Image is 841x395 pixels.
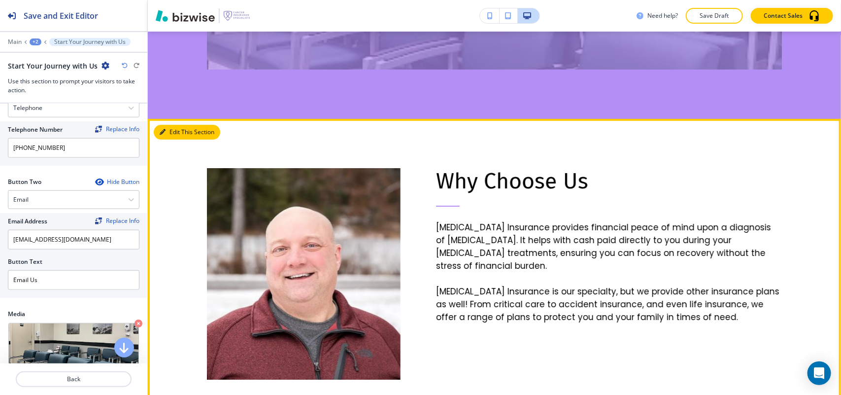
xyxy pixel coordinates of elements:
button: Hide Button [95,178,139,186]
button: Edit This Section [154,125,220,140]
button: +2 [30,38,41,45]
button: ReplaceReplace Info [95,217,139,224]
p: [MEDICAL_DATA] Insurance provides financial peace of mind upon a diagnosis of [MEDICAL_DATA]. It ... [436,221,782,272]
button: Start Your Journey with Us [49,38,131,46]
h2: Email Address [8,217,47,226]
img: 419df04f833a83d350747fe0a1e800db.webp [207,168,401,380]
h2: Button Text [8,257,42,266]
button: Save Draft [686,8,743,24]
input: Ex. mark_passi@us.aflac.com [8,230,139,250]
button: ReplaceReplace Info [95,126,139,133]
p: [MEDICAL_DATA] Insurance is our specialty, but we provide other insurance plans as well! From cri... [436,285,782,323]
div: Replace Info [95,217,139,224]
h2: Button Two [8,178,41,186]
button: Main [8,38,22,45]
img: Bizwise Logo [156,10,215,22]
button: Contact Sales [751,8,833,24]
button: Back [16,371,132,387]
p: Start Your Journey with Us [54,38,126,45]
h2: Save and Exit Editor [24,10,98,22]
img: Your Logo [224,11,250,21]
div: Replace Info [95,126,139,133]
img: Replace [95,217,102,224]
img: Replace [95,126,102,133]
span: Find and replace this information across Bizwise [95,126,139,134]
h4: Email [13,195,29,204]
h3: Need help? [647,11,678,20]
h3: Use this section to prompt your visitors to take action. [8,77,139,95]
input: Ex. 561-222-1111 [8,138,139,158]
span: Find and replace this information across Bizwise [95,217,139,225]
h2: Media [8,310,139,319]
p: Back [17,375,131,384]
h2: Start Your Journey with Us [8,61,98,71]
p: Contact Sales [764,11,803,20]
p: Why Choose Us [436,168,782,194]
div: My PhotosFind Photos [8,323,139,387]
div: Open Intercom Messenger [807,361,831,385]
h2: Telephone Number [8,125,63,134]
h4: Telephone [13,104,42,112]
p: Save Draft [699,11,730,20]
